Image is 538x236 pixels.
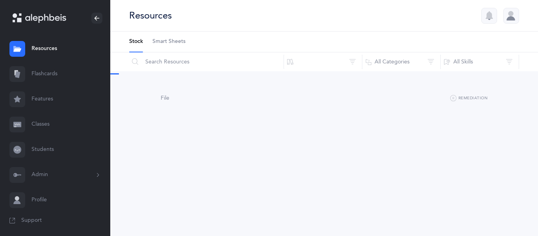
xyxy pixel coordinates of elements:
[21,217,42,225] span: Support
[440,52,519,71] button: All Skills
[129,52,284,71] input: Search Resources
[161,95,169,101] span: File
[362,52,441,71] button: All Categories
[450,94,488,103] button: Remediation
[152,38,186,46] span: Smart Sheets
[129,9,172,22] div: Resources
